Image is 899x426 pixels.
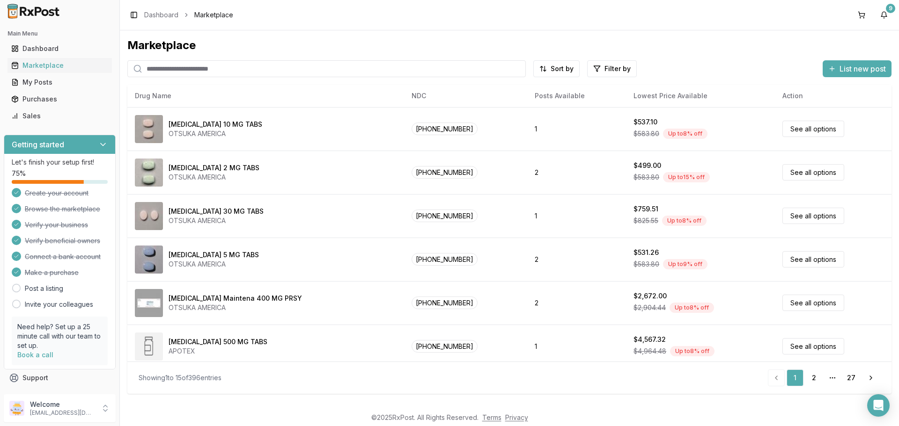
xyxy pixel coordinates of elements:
span: $2,904.44 [634,303,666,312]
div: $531.26 [634,248,659,257]
a: 2 [805,369,822,386]
div: $537.10 [634,117,657,127]
td: 1 [527,107,626,151]
a: See all options [782,338,844,354]
a: See all options [782,295,844,311]
span: Sort by [551,64,574,73]
a: Dashboard [7,40,112,57]
span: Marketplace [194,10,233,20]
span: [PHONE_NUMBER] [412,166,478,179]
th: Drug Name [127,85,404,107]
span: [PHONE_NUMBER] [412,340,478,353]
div: [MEDICAL_DATA] 5 MG TABS [169,250,259,260]
button: Purchases [4,92,116,107]
span: [PHONE_NUMBER] [412,296,478,309]
div: OTSUKA AMERICA [169,173,259,182]
button: Sales [4,108,116,123]
img: Abilify 30 MG TABS [135,202,163,230]
div: OTSUKA AMERICA [169,129,262,138]
div: Marketplace [127,38,892,53]
button: Feedback [4,386,116,403]
td: 2 [527,238,626,281]
div: Up to 9 % off [663,259,707,269]
img: Abilify 2 MG TABS [135,159,163,187]
a: My Posts [7,74,112,91]
a: List new post [823,65,892,74]
div: OTSUKA AMERICA [169,303,302,312]
span: Verify your business [25,220,88,230]
a: See all options [782,164,844,181]
th: Posts Available [527,85,626,107]
span: Feedback [22,390,54,399]
span: List new post [840,63,886,74]
td: 1 [527,194,626,238]
span: Verify beneficial owners [25,236,100,245]
td: 2 [527,151,626,194]
a: Privacy [505,413,528,421]
span: $583.80 [634,129,659,138]
span: $825.55 [634,216,658,225]
button: Marketplace [4,58,116,73]
div: [MEDICAL_DATA] 10 MG TABS [169,120,262,129]
a: Terms [482,413,501,421]
div: [MEDICAL_DATA] 30 MG TABS [169,207,264,216]
div: [MEDICAL_DATA] Maintena 400 MG PRSY [169,294,302,303]
p: [EMAIL_ADDRESS][DOMAIN_NAME] [30,409,95,417]
h3: Getting started [12,139,64,150]
span: $4,964.48 [634,347,666,356]
span: Make a purchase [25,268,79,277]
button: Sort by [533,60,580,77]
div: $759.51 [634,204,658,214]
td: 2 [527,281,626,325]
span: 75 % [12,169,26,178]
button: Dashboard [4,41,116,56]
div: Up to 15 % off [663,172,710,182]
nav: pagination [768,369,880,386]
span: Connect a bank account [25,252,101,261]
img: User avatar [9,401,24,416]
span: Filter by [604,64,631,73]
span: Create your account [25,188,88,198]
button: Support [4,369,116,386]
a: Dashboard [144,10,178,20]
div: OTSUKA AMERICA [169,260,259,269]
div: 9 [886,4,895,13]
img: RxPost Logo [4,4,64,19]
div: APOTEX [169,347,267,356]
span: $583.80 [634,173,659,182]
div: Up to 8 % off [670,346,715,356]
button: 9 [877,7,892,22]
span: $583.80 [634,260,659,269]
img: Abilify 10 MG TABS [135,115,163,143]
div: $499.00 [634,161,661,170]
th: Action [775,85,892,107]
a: Sales [7,108,112,124]
a: Book a call [17,351,53,359]
th: NDC [404,85,527,107]
a: See all options [782,208,844,224]
button: List new post [823,60,892,77]
a: See all options [782,251,844,267]
span: [PHONE_NUMBER] [412,209,478,222]
div: My Posts [11,78,108,87]
h2: Main Menu [7,30,112,37]
span: [PHONE_NUMBER] [412,123,478,135]
a: Invite your colleagues [25,300,93,309]
nav: breadcrumb [144,10,233,20]
span: Browse the marketplace [25,204,100,214]
div: [MEDICAL_DATA] 2 MG TABS [169,163,259,173]
div: Up to 8 % off [670,303,714,313]
div: Marketplace [11,61,108,70]
img: Abilify Maintena 400 MG PRSY [135,289,163,317]
div: [MEDICAL_DATA] 500 MG TABS [169,337,267,347]
p: Need help? Set up a 25 minute call with our team to set up. [17,322,102,350]
p: Let's finish your setup first! [12,158,108,167]
div: Up to 8 % off [663,129,707,139]
a: 27 [843,369,860,386]
p: Welcome [30,400,95,409]
div: Sales [11,111,108,121]
a: 1 [787,369,803,386]
a: See all options [782,121,844,137]
div: Up to 8 % off [662,216,707,226]
span: [PHONE_NUMBER] [412,253,478,266]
